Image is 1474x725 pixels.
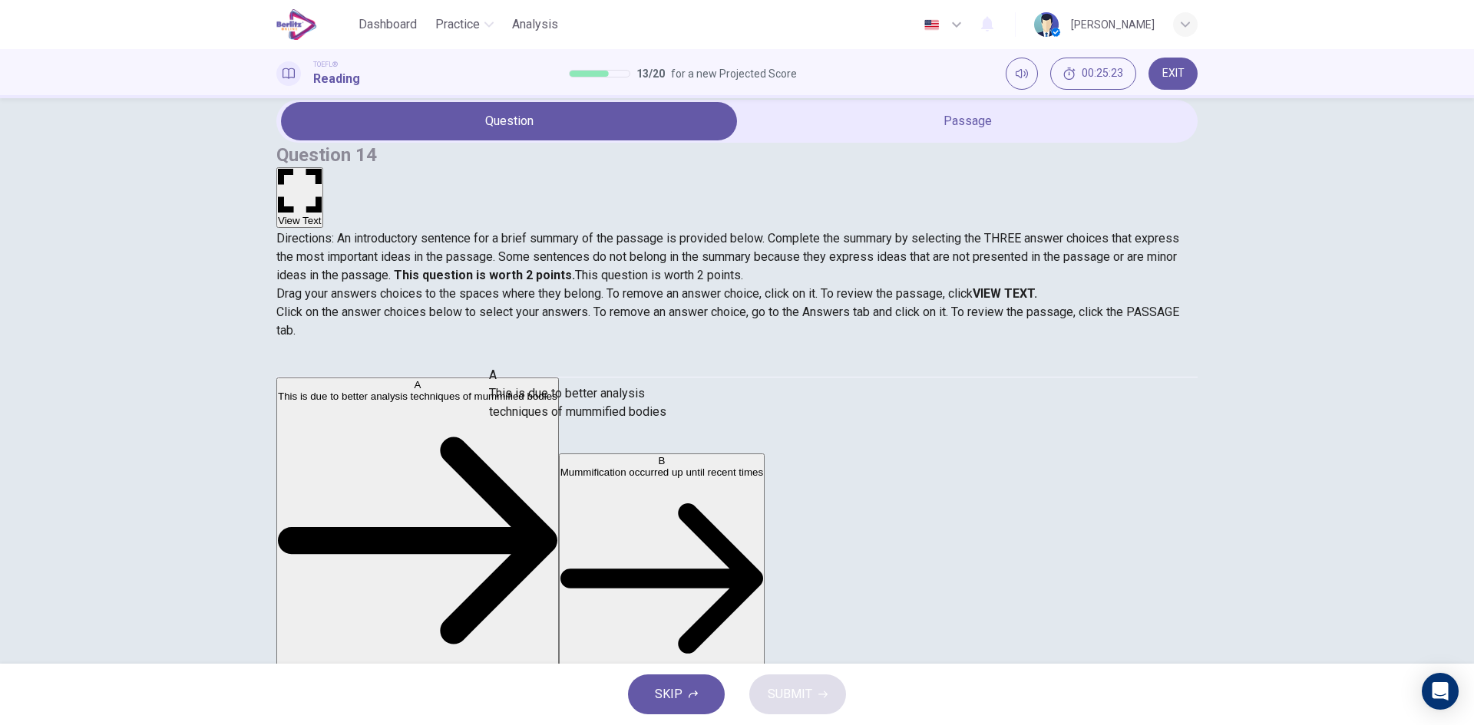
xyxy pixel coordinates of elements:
img: Profile picture [1034,12,1059,37]
h1: Reading [313,70,360,88]
button: Dashboard [352,11,423,38]
button: BMummification occurred up until recent times [559,453,765,684]
img: EduSynch logo [276,9,317,40]
strong: This question is worth 2 points. [391,268,575,282]
button: Practice [429,11,500,38]
button: 00:25:23 [1050,58,1136,90]
p: Click on the answer choices below to select your answers. To remove an answer choice, go to the A... [276,303,1198,340]
a: EduSynch logo [276,9,352,40]
img: en [922,19,941,31]
strong: VIEW TEXT. [973,286,1037,301]
span: Practice [435,15,480,34]
button: AThis is due to better analysis techniques of mummified bodies [276,377,559,685]
button: View Text [276,167,323,228]
p: Drag your answers choices to the spaces where they belong. To remove an answer choice, click on i... [276,285,1198,303]
span: TOEFL® [313,59,338,70]
span: This question is worth 2 points. [575,268,743,282]
span: for a new Projected Score [671,64,797,83]
span: Analysis [512,15,558,34]
span: Directions: An introductory sentence for a brief summary of the passage is provided below. Comple... [276,231,1179,282]
button: Analysis [506,11,564,38]
div: A [278,379,557,391]
span: SKIP [655,684,682,705]
button: SKIP [628,674,725,714]
div: B [560,455,763,466]
span: Mummification occurred up until recent times [560,466,763,478]
h4: Question 14 [276,143,1198,167]
span: EXIT [1162,68,1185,80]
div: [PERSON_NAME] [1071,15,1155,34]
span: This is due to better analysis techniques of mummified bodies [278,391,557,402]
div: Hide [1050,58,1136,90]
div: Open Intercom Messenger [1422,673,1459,710]
div: Choose test type tabs [276,340,1198,377]
button: EXIT [1148,58,1198,90]
span: 00:25:23 [1082,68,1123,80]
span: Dashboard [359,15,417,34]
div: Mute [1006,58,1038,90]
span: 13 / 20 [636,64,665,83]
